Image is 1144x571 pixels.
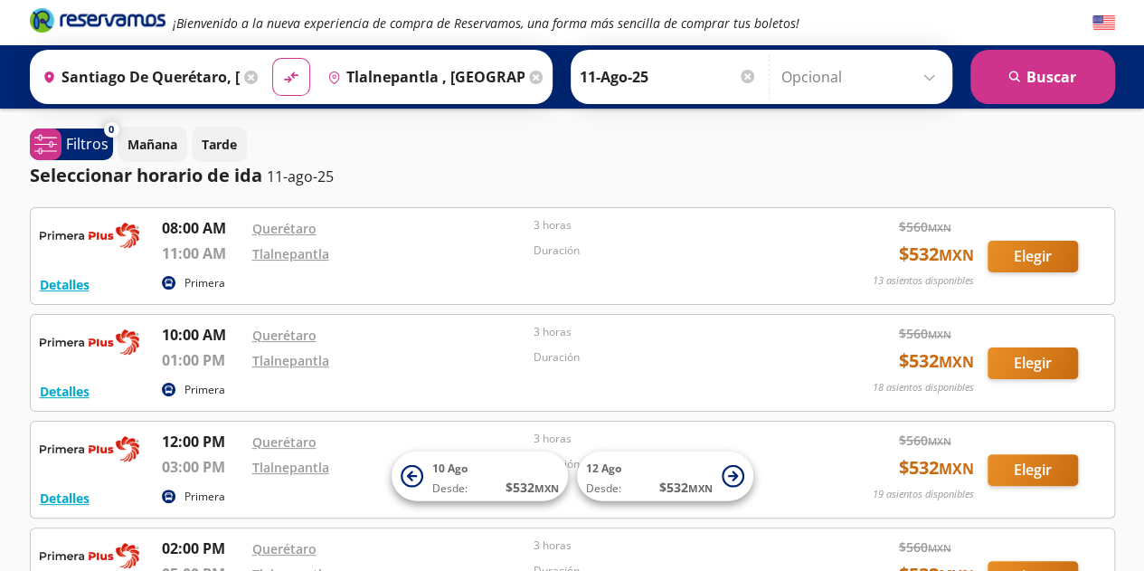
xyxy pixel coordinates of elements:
a: Querétaro [252,327,317,344]
span: $ 560 [899,538,951,557]
button: Detalles [40,489,90,508]
p: 3 horas [534,431,807,447]
button: Detalles [40,382,90,401]
span: 10 Ago [432,461,468,476]
input: Buscar Destino [320,54,525,100]
span: 12 Ago [586,461,621,476]
span: Desde: [586,481,621,497]
p: 13 asientos disponibles [873,273,974,289]
input: Elegir Fecha [580,54,757,100]
span: $ 532 [506,478,559,497]
a: Brand Logo [30,6,165,39]
small: MXN [928,434,951,448]
p: 18 asientos disponibles [873,380,974,395]
p: Seleccionar horario de ida [30,162,262,189]
a: Querétaro [252,540,317,557]
p: 11-ago-25 [267,166,334,187]
a: Tlalnepantla [252,459,329,476]
span: $ 560 [899,324,951,343]
small: MXN [939,245,974,265]
button: English [1092,12,1115,34]
p: Mañana [128,135,177,154]
small: MXN [928,328,951,341]
span: Desde: [432,481,468,497]
p: 10:00 AM [162,324,243,346]
button: Elegir [988,454,1078,486]
button: Tarde [192,127,247,162]
small: MXN [928,541,951,555]
button: Elegir [988,347,1078,379]
p: Duración [534,243,807,259]
small: MXN [928,221,951,234]
img: RESERVAMOS [40,431,139,467]
img: RESERVAMOS [40,324,139,360]
p: 02:00 PM [162,538,243,559]
span: 0 [109,122,114,138]
button: 10 AgoDesde:$532MXN [392,452,568,501]
span: $ 560 [899,431,951,450]
button: 12 AgoDesde:$532MXN [577,452,753,501]
p: 12:00 PM [162,431,243,452]
p: 3 horas [534,324,807,340]
span: $ 532 [899,347,974,375]
em: ¡Bienvenido a la nueva experiencia de compra de Reservamos, una forma más sencilla de comprar tus... [173,14,799,32]
span: $ 560 [899,217,951,236]
i: Brand Logo [30,6,165,33]
img: RESERVAMOS [40,217,139,253]
span: $ 532 [659,478,713,497]
a: Querétaro [252,220,317,237]
p: Primera [184,382,225,398]
p: Filtros [66,133,109,155]
input: Buscar Origen [35,54,240,100]
button: Buscar [970,50,1115,104]
span: $ 532 [899,241,974,268]
p: 08:00 AM [162,217,243,239]
button: Detalles [40,275,90,294]
small: MXN [939,459,974,479]
p: 3 horas [534,217,807,233]
a: Tlalnepantla [252,352,329,369]
p: 3 horas [534,538,807,554]
input: Opcional [781,54,943,100]
button: Mañana [118,127,187,162]
a: Tlalnepantla [252,245,329,262]
p: Primera [184,489,225,505]
p: Primera [184,275,225,291]
small: MXN [688,481,713,495]
p: 11:00 AM [162,243,243,264]
p: 01:00 PM [162,349,243,371]
button: 0Filtros [30,128,113,160]
p: 03:00 PM [162,456,243,478]
p: 19 asientos disponibles [873,487,974,502]
a: Querétaro [252,433,317,451]
span: $ 532 [899,454,974,481]
small: MXN [534,481,559,495]
small: MXN [939,352,974,372]
p: Tarde [202,135,237,154]
p: Duración [534,349,807,366]
button: Elegir [988,241,1078,272]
